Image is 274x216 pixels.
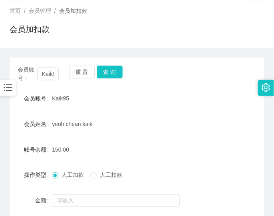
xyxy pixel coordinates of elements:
span: 人工加款 [58,172,87,178]
span: yeoh chean kaik [52,121,92,127]
input: 请输入 [52,194,180,207]
span: Kaik95 [52,95,69,102]
label: 操作类型 [24,172,52,178]
label: 账号余额 [24,146,52,153]
label: 会员账号 [24,95,52,102]
span: 人工扣款 [97,172,125,178]
button: 重 置 [69,66,95,78]
button: 查 询 [97,66,123,78]
span: 150.00 [52,146,69,153]
i: 图标: bars [3,82,13,93]
span: 会员账号： [18,66,37,82]
i: 图标: setting [262,83,270,92]
input: 会员账号 [37,68,59,80]
span: / [54,8,56,14]
label: 会员姓名 [24,121,52,127]
span: 首页 [10,8,21,14]
span: / [24,8,26,14]
span: 会员管理 [29,8,51,14]
label: 金额 [35,198,52,204]
h1: 会员加扣款 [10,23,50,35]
span: 会员加扣款 [59,8,87,14]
